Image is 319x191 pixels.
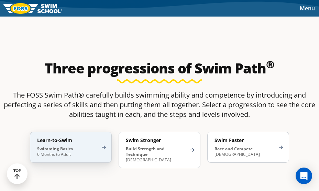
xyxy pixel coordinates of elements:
[296,3,319,13] button: Toggle navigation
[37,137,98,143] h4: Learn-to-Swim
[126,146,186,163] p: [DEMOGRAPHIC_DATA]
[300,4,315,12] span: Menu
[3,90,316,119] p: The FOSS Swim Path® carefully builds swimming ability and competence by introducing and perfectin...
[3,3,62,14] img: FOSS Swim School Logo
[214,146,253,152] strong: Race and Compete
[126,146,165,157] strong: Build Strength and Technique
[214,146,275,157] p: [DEMOGRAPHIC_DATA]
[37,146,73,152] strong: Swimming Basics
[37,146,98,157] p: 6 Months to Adult
[266,57,274,71] sup: ®
[3,60,316,77] h2: Three progressions of Swim Path
[126,137,186,143] h4: Swim Stronger
[296,168,312,184] div: Open Intercom Messenger
[13,169,21,179] div: TOP
[214,137,275,143] h4: Swim Faster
